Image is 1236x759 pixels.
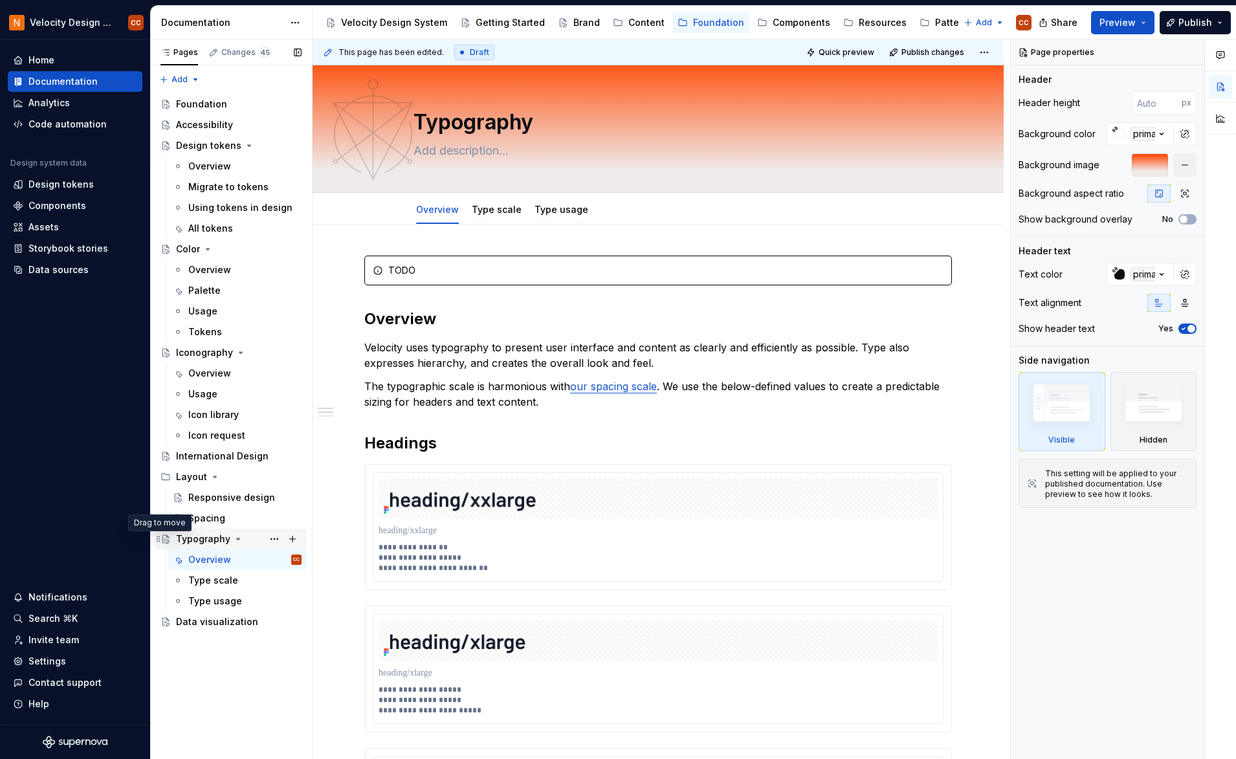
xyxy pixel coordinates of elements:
[802,43,880,61] button: Quick preview
[168,570,307,591] a: Type scale
[1019,187,1124,200] div: Background aspect ratio
[1162,214,1173,225] label: No
[28,242,108,255] div: Storybook stories
[188,367,231,380] div: Overview
[171,74,188,85] span: Add
[168,363,307,384] a: Overview
[476,16,545,29] div: Getting Started
[388,264,944,277] div: TODO
[8,651,142,672] a: Settings
[1019,245,1071,258] div: Header text
[364,379,952,410] p: The typographic scale is harmonious with . We use the below-defined values to create a predictabl...
[1019,354,1090,367] div: Side navigation
[188,595,242,608] div: Type usage
[628,16,665,29] div: Content
[155,342,307,363] a: Iconography
[1019,213,1132,226] div: Show background overlay
[1140,435,1167,445] div: Hidden
[188,160,231,173] div: Overview
[8,217,142,237] a: Assets
[1019,17,1029,28] div: CC
[1130,267,1168,281] div: primary
[8,93,142,113] a: Analytics
[1110,372,1197,451] div: Hidden
[176,346,233,359] div: Iconography
[960,14,1008,32] button: Add
[168,549,307,570] a: OverviewCC
[28,96,70,109] div: Analytics
[364,340,952,371] p: Velocity uses typography to present user interface and content as clearly and efficiently as poss...
[28,75,98,88] div: Documentation
[411,107,900,138] textarea: Typography
[155,239,307,259] a: Color
[176,98,227,111] div: Foundation
[168,425,307,446] a: Icon request
[8,238,142,259] a: Storybook stories
[258,47,272,58] span: 45
[338,47,444,58] span: This page has been edited.
[1099,16,1136,29] span: Preview
[161,16,283,29] div: Documentation
[28,263,89,276] div: Data sources
[155,135,307,156] a: Design tokens
[188,181,269,193] div: Migrate to tokens
[168,508,307,529] a: Spacing
[838,12,912,33] a: Resources
[28,118,107,131] div: Code automation
[188,491,275,504] div: Responsive design
[10,158,87,168] div: Design system data
[30,16,113,29] div: Velocity Design System by NAVEX
[1019,322,1095,335] div: Show header text
[176,450,269,463] div: International Design
[1019,296,1081,309] div: Text alignment
[1019,372,1105,451] div: Visible
[188,408,239,421] div: Icon library
[28,221,59,234] div: Assets
[529,195,593,223] div: Type usage
[935,16,973,29] div: Patterns
[28,612,78,625] div: Search ⌘K
[693,16,744,29] div: Foundation
[1019,127,1096,140] div: Background color
[8,587,142,608] button: Notifications
[1106,263,1174,286] button: primary
[155,115,307,135] a: Accessibility
[176,470,207,483] div: Layout
[28,655,66,668] div: Settings
[188,222,233,235] div: All tokens
[3,8,148,36] button: Velocity Design System by NAVEXCC
[168,156,307,177] a: Overview
[176,243,200,256] div: Color
[573,16,600,29] div: Brand
[1132,91,1182,115] input: Auto
[8,174,142,195] a: Design tokens
[168,218,307,239] a: All tokens
[155,94,307,632] div: Page tree
[168,177,307,197] a: Migrate to tokens
[411,195,464,223] div: Overview
[28,591,87,604] div: Notifications
[176,533,230,545] div: Typography
[364,433,952,454] h2: Headings
[819,47,874,58] span: Quick preview
[168,322,307,342] a: Tokens
[28,199,86,212] div: Components
[885,43,970,61] button: Publish changes
[160,47,198,58] div: Pages
[752,12,835,33] a: Components
[320,12,452,33] a: Velocity Design System
[570,380,657,393] a: our spacing scale
[8,114,142,135] a: Code automation
[8,672,142,693] button: Contact support
[28,676,102,689] div: Contact support
[1019,268,1063,281] div: Text color
[28,178,94,191] div: Design tokens
[155,446,307,467] a: International Design
[320,10,957,36] div: Page tree
[8,608,142,629] button: Search ⌘K
[168,280,307,301] a: Palette
[188,201,292,214] div: Using tokens in design
[176,139,241,152] div: Design tokens
[608,12,670,33] a: Content
[914,12,978,33] a: Patterns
